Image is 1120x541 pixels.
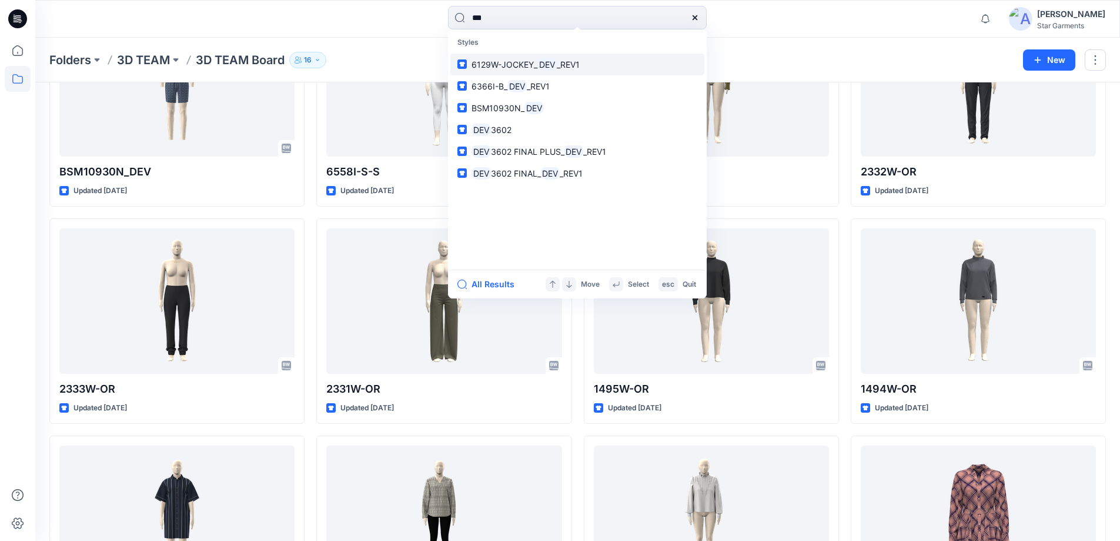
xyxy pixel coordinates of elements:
[1037,21,1105,30] div: Star Garments
[450,32,704,54] p: Styles
[450,54,704,75] a: 6129W-JOCKEY_DEV_REV1
[326,164,561,180] p: 6558I-S-S
[594,164,829,180] p: 1493W-OR
[861,11,1096,157] a: 2332W-OR
[326,228,561,374] a: 2331W-OR
[1037,7,1105,21] div: [PERSON_NAME]
[326,11,561,157] a: 6558I-S-S
[507,79,527,93] mark: DEV
[457,277,522,291] button: All Results
[59,381,295,397] p: 2333W-OR
[472,81,507,91] span: 6366I-B_
[491,147,564,157] span: 3602 FINAL PLUS_
[450,119,704,141] a: DEV3602
[861,164,1096,180] p: 2332W-OR
[594,381,829,397] p: 1495W-OR
[491,168,541,178] span: 3602 FINAL_
[450,141,704,162] a: DEV3602 FINAL PLUS_DEV_REV1
[861,381,1096,397] p: 1494W-OR
[875,402,928,414] p: Updated [DATE]
[450,97,704,119] a: BSM10930N_DEV
[537,58,557,71] mark: DEV
[541,167,560,180] mark: DEV
[594,228,829,374] a: 1495W-OR
[326,381,561,397] p: 2331W-OR
[340,185,394,197] p: Updated [DATE]
[1023,49,1075,71] button: New
[450,75,704,97] a: 6366I-B_DEV_REV1
[73,185,127,197] p: Updated [DATE]
[59,164,295,180] p: BSM10930N_DEV
[560,168,583,178] span: _REV1
[472,145,491,158] mark: DEV
[564,145,584,158] mark: DEV
[472,59,537,69] span: 6129W-JOCKEY_
[608,402,661,414] p: Updated [DATE]
[472,123,491,137] mark: DEV
[491,125,511,135] span: 3602
[472,103,524,113] span: BSM10930N_
[683,278,696,291] p: Quit
[583,147,606,157] span: _REV1
[472,167,491,180] mark: DEV
[196,52,285,68] p: 3D TEAM Board
[557,59,580,69] span: _REV1
[628,278,649,291] p: Select
[289,52,326,68] button: 16
[340,402,394,414] p: Updated [DATE]
[117,52,170,68] a: 3D TEAM
[59,228,295,374] a: 2333W-OR
[304,54,312,67] p: 16
[49,52,91,68] a: Folders
[662,278,674,291] p: esc
[527,81,550,91] span: _REV1
[524,101,544,115] mark: DEV
[861,228,1096,374] a: 1494W-OR
[581,278,600,291] p: Move
[59,11,295,157] a: BSM10930N_DEV
[1009,7,1032,31] img: avatar
[450,162,704,184] a: DEV3602 FINAL_DEV_REV1
[875,185,928,197] p: Updated [DATE]
[73,402,127,414] p: Updated [DATE]
[594,11,829,157] a: 1493W-OR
